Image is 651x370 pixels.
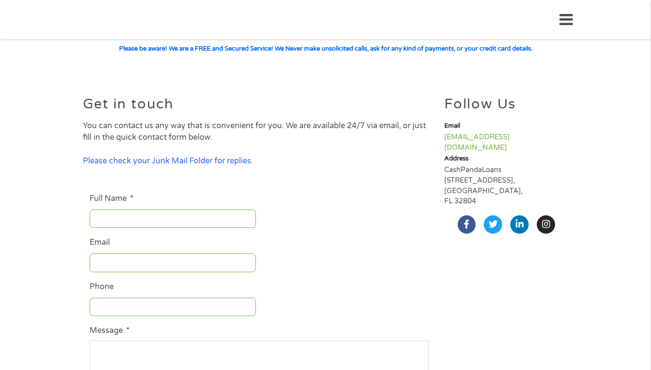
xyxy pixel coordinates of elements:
[7,46,645,52] h6: Please be aware! We are a FREE and Secured Service! We Never make unsolicited calls, ask for any ...
[90,282,114,292] label: Phone
[90,194,133,204] label: Full Name
[444,122,568,130] h6: Email
[90,238,110,248] label: Email
[83,97,436,111] h2: Get in touch
[90,326,130,336] label: Message
[83,120,436,144] p: You can contact us any way that is convenient for you. We are available 24/7 via email, or just f...
[444,155,568,163] h6: Address
[444,97,568,111] h2: Follow Us
[83,156,253,166] span: Please check your Junk Mail Folder for replies.
[444,165,568,206] p: CashPandaLoans [STREET_ADDRESS], [GEOGRAPHIC_DATA], FL 32804
[444,133,510,152] a: [EMAIL_ADDRESS][DOMAIN_NAME]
